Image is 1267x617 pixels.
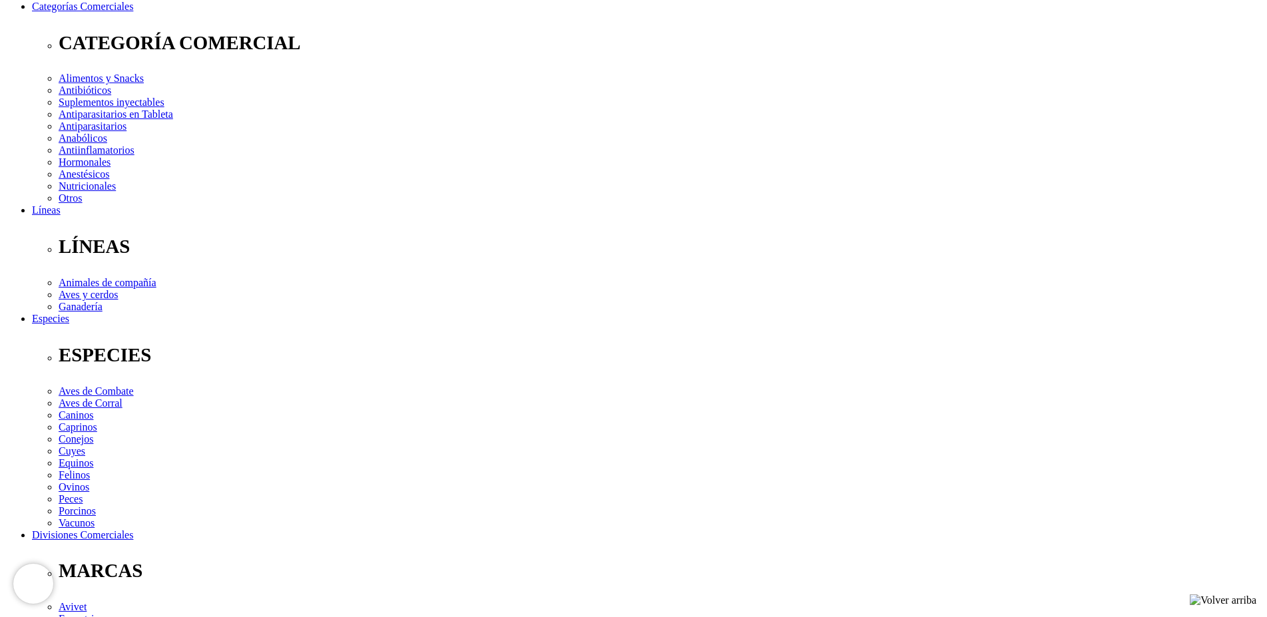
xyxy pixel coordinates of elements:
a: Especies [32,313,69,324]
a: Animales de compañía [59,277,156,288]
a: Cuyes [59,445,85,457]
a: Líneas [32,204,61,216]
img: Volver arriba [1190,594,1256,606]
a: Categorías Comerciales [32,1,133,12]
a: Aves y cerdos [59,289,118,300]
a: Anabólicos [59,132,107,144]
a: Caprinos [59,421,97,433]
a: Aves de Corral [59,397,123,409]
p: LÍNEAS [59,236,1262,258]
p: MARCAS [59,560,1262,582]
a: Anestésicos [59,168,109,180]
a: Antiparasitarios [59,120,127,132]
p: CATEGORÍA COMERCIAL [59,32,1262,54]
a: Antibióticos [59,85,111,96]
a: Alimentos y Snacks [59,73,144,84]
a: Vacunos [59,517,95,528]
a: Aves de Combate [59,385,134,397]
a: Ganadería [59,301,103,312]
a: Divisiones Comerciales [32,529,133,540]
a: Antiinflamatorios [59,144,134,156]
iframe: Brevo live chat [13,564,53,604]
a: Nutricionales [59,180,116,192]
a: Ovinos [59,481,89,493]
a: Equinos [59,457,93,469]
a: Otros [59,192,83,204]
a: Caninos [59,409,93,421]
a: Antiparasitarios en Tableta [59,108,173,120]
p: ESPECIES [59,344,1262,366]
a: Conejos [59,433,93,445]
a: Porcinos [59,505,96,516]
a: Avivet [59,601,87,612]
a: Felinos [59,469,90,481]
a: Peces [59,493,83,505]
a: Suplementos inyectables [59,97,164,108]
a: Hormonales [59,156,111,168]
